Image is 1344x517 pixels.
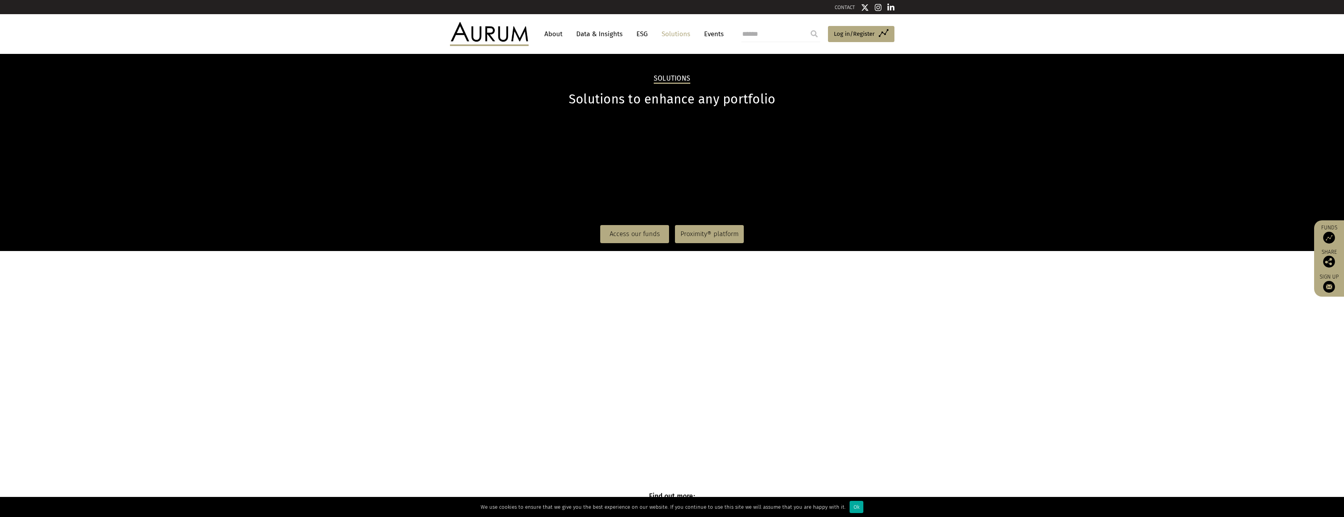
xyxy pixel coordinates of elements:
[632,27,652,41] a: ESG
[1318,273,1340,293] a: Sign up
[850,501,863,513] div: Ok
[875,4,882,11] img: Instagram icon
[450,492,894,500] h6: Find out more:
[450,92,894,107] h1: Solutions to enhance any portfolio
[1318,224,1340,244] a: Funds
[806,26,822,42] input: Submit
[450,22,529,46] img: Aurum
[658,27,694,41] a: Solutions
[675,225,744,243] a: Proximity® platform
[887,4,894,11] img: Linkedin icon
[540,27,566,41] a: About
[1323,256,1335,268] img: Share this post
[1323,232,1335,244] img: Access Funds
[835,4,855,10] a: CONTACT
[1318,249,1340,268] div: Share
[834,29,875,39] span: Log in/Register
[1323,281,1335,293] img: Sign up to our newsletter
[654,74,690,84] h2: Solutions
[600,225,669,243] a: Access our funds
[572,27,627,41] a: Data & Insights
[861,4,869,11] img: Twitter icon
[828,26,894,42] a: Log in/Register
[700,27,724,41] a: Events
